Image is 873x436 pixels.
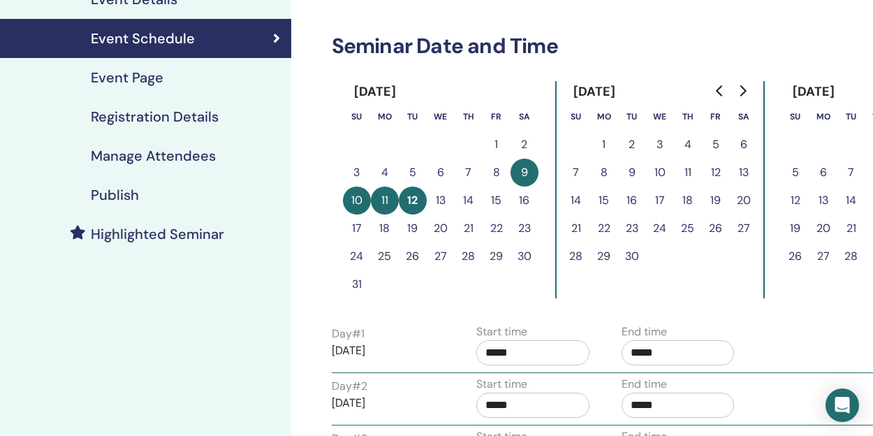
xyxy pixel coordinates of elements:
[91,69,163,86] h4: Event Page
[590,159,618,187] button: 8
[622,324,667,340] label: End time
[562,215,590,242] button: 21
[646,215,674,242] button: 24
[91,108,219,125] h4: Registration Details
[618,187,646,215] button: 16
[702,187,730,215] button: 19
[730,159,758,187] button: 13
[483,215,511,242] button: 22
[837,187,865,215] button: 14
[399,103,427,131] th: Tuesday
[837,215,865,242] button: 21
[343,81,408,103] div: [DATE]
[371,242,399,270] button: 25
[622,376,667,393] label: End time
[343,215,371,242] button: 17
[332,342,445,359] p: [DATE]
[332,378,367,395] label: Day # 2
[562,159,590,187] button: 7
[782,242,809,270] button: 26
[91,226,224,242] h4: Highlighted Seminar
[455,159,483,187] button: 7
[709,77,731,105] button: Go to previous month
[590,131,618,159] button: 1
[702,215,730,242] button: 26
[343,103,371,131] th: Sunday
[511,131,538,159] button: 2
[371,103,399,131] th: Monday
[782,159,809,187] button: 5
[427,187,455,215] button: 13
[618,131,646,159] button: 2
[702,131,730,159] button: 5
[91,30,195,47] h4: Event Schedule
[730,187,758,215] button: 20
[323,34,750,59] h3: Seminar Date and Time
[455,242,483,270] button: 28
[343,242,371,270] button: 24
[674,159,702,187] button: 11
[702,159,730,187] button: 12
[590,242,618,270] button: 29
[826,388,859,422] div: Open Intercom Messenger
[618,159,646,187] button: 9
[371,215,399,242] button: 18
[809,242,837,270] button: 27
[511,159,538,187] button: 9
[332,326,365,342] label: Day # 1
[731,77,754,105] button: Go to next month
[476,324,527,340] label: Start time
[702,103,730,131] th: Friday
[427,159,455,187] button: 6
[646,187,674,215] button: 17
[837,159,865,187] button: 7
[730,131,758,159] button: 6
[782,81,846,103] div: [DATE]
[562,242,590,270] button: 28
[809,159,837,187] button: 6
[646,159,674,187] button: 10
[399,159,427,187] button: 5
[562,103,590,131] th: Sunday
[91,147,216,164] h4: Manage Attendees
[371,159,399,187] button: 4
[427,103,455,131] th: Wednesday
[674,103,702,131] th: Thursday
[483,242,511,270] button: 29
[562,81,627,103] div: [DATE]
[618,103,646,131] th: Tuesday
[590,103,618,131] th: Monday
[332,395,445,412] p: [DATE]
[511,215,538,242] button: 23
[483,159,511,187] button: 8
[646,103,674,131] th: Wednesday
[674,131,702,159] button: 4
[646,131,674,159] button: 3
[809,187,837,215] button: 13
[483,131,511,159] button: 1
[511,187,538,215] button: 16
[483,103,511,131] th: Friday
[455,187,483,215] button: 14
[343,159,371,187] button: 3
[590,187,618,215] button: 15
[837,242,865,270] button: 28
[455,215,483,242] button: 21
[399,242,427,270] button: 26
[730,215,758,242] button: 27
[427,242,455,270] button: 27
[782,103,809,131] th: Sunday
[371,187,399,215] button: 11
[455,103,483,131] th: Thursday
[674,215,702,242] button: 25
[730,103,758,131] th: Saturday
[511,242,538,270] button: 30
[618,215,646,242] button: 23
[782,187,809,215] button: 12
[837,103,865,131] th: Tuesday
[427,215,455,242] button: 20
[809,215,837,242] button: 20
[590,215,618,242] button: 22
[782,215,809,242] button: 19
[91,187,139,203] h4: Publish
